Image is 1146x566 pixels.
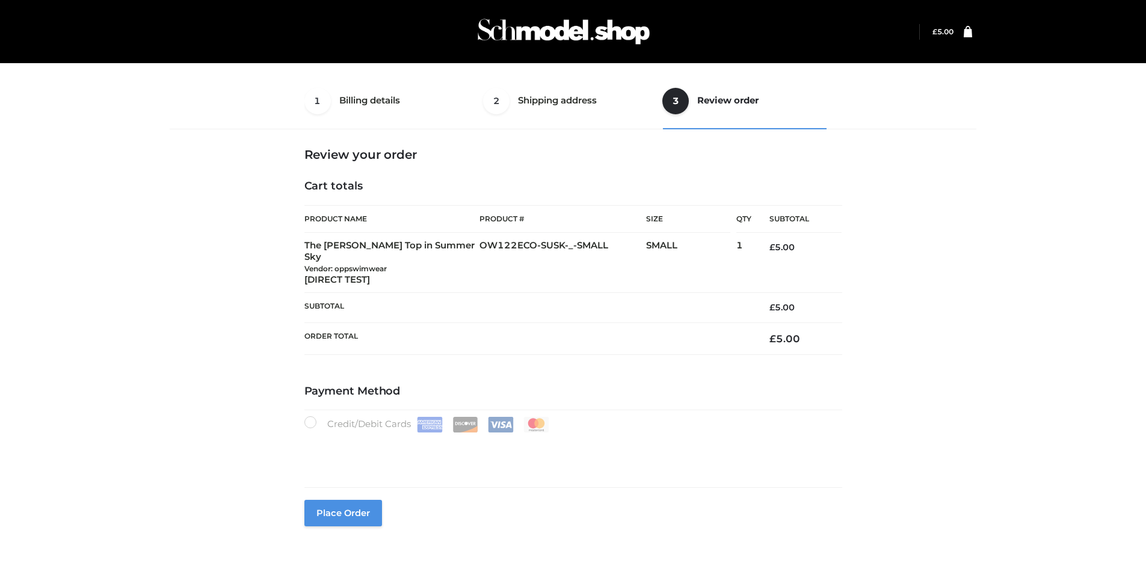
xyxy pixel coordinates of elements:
bdi: 5.00 [769,242,795,253]
td: The [PERSON_NAME] Top in Summer Sky [DIRECT TEST] [304,233,480,293]
img: Mastercard [523,417,549,432]
span: £ [932,27,937,36]
small: Vendor: oppswimwear [304,264,387,273]
bdi: 5.00 [932,27,953,36]
iframe: Secure payment input frame [302,430,840,474]
img: Amex [417,417,443,432]
h3: Review your order [304,147,842,162]
th: Size [646,206,730,233]
span: £ [769,302,775,313]
th: Subtotal [304,293,752,322]
label: Credit/Debit Cards [304,416,550,432]
img: Discover [452,417,478,432]
span: £ [769,333,776,345]
th: Order Total [304,322,752,354]
bdi: 5.00 [769,302,795,313]
img: Schmodel Admin 964 [473,8,654,55]
button: Place order [304,500,382,526]
td: OW122ECO-SUSK-_-SMALL [479,233,646,293]
th: Qty [736,205,751,233]
img: Visa [488,417,514,432]
th: Product # [479,205,646,233]
th: Subtotal [751,206,842,233]
bdi: 5.00 [769,333,800,345]
th: Product Name [304,205,480,233]
h4: Payment Method [304,385,842,398]
td: 1 [736,233,751,293]
a: £5.00 [932,27,953,36]
td: SMALL [646,233,736,293]
h4: Cart totals [304,180,842,193]
span: £ [769,242,775,253]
